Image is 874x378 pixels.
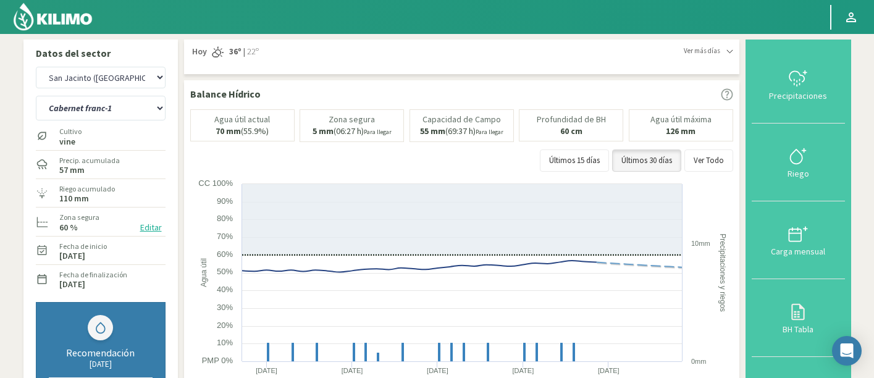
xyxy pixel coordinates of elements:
img: Kilimo [12,2,93,31]
text: Agua útil [200,258,208,287]
label: 110 mm [59,195,89,203]
p: Agua útil actual [214,115,270,124]
span: Hoy [190,46,207,58]
label: Precip. acumulada [59,155,120,166]
p: (06:27 h) [313,127,392,136]
p: (69:37 h) [420,127,503,136]
p: (55.9%) [216,127,269,136]
div: Precipitaciones [755,91,841,100]
button: BH Tabla [752,279,845,357]
strong: 36º [229,46,242,57]
div: [DATE] [49,359,153,369]
label: Cultivo [59,126,82,137]
div: Riego [755,169,841,178]
text: 90% [216,196,232,206]
text: [DATE] [256,367,277,374]
div: BH Tabla [755,325,841,334]
text: [DATE] [512,367,534,374]
text: 0mm [691,358,706,365]
label: Riego acumulado [59,183,115,195]
label: Zona segura [59,212,99,223]
label: 60 % [59,224,78,232]
p: Datos del sector [36,46,166,61]
button: Ver Todo [684,149,733,172]
button: Últimos 30 días [612,149,681,172]
small: Para llegar [364,128,392,136]
span: Ver más días [684,46,720,56]
label: vine [59,138,82,146]
text: 60% [216,250,232,259]
text: 10% [216,338,232,347]
label: [DATE] [59,280,85,288]
button: Carga mensual [752,201,845,279]
text: 10mm [691,240,710,247]
b: 60 cm [560,125,582,136]
text: Precipitaciones y riegos [718,233,727,312]
b: 5 mm [313,125,334,136]
div: Recomendación [49,346,153,359]
text: 70% [216,232,232,241]
label: Fecha de inicio [59,241,107,252]
text: CC 100% [198,178,233,188]
text: 40% [216,285,232,294]
text: 30% [216,303,232,312]
text: 20% [216,321,232,330]
div: Carga mensual [755,247,841,256]
p: Profundidad de BH [537,115,606,124]
div: Open Intercom Messenger [832,336,862,366]
button: Riego [752,124,845,201]
button: Precipitaciones [752,46,845,124]
text: [DATE] [598,367,620,374]
span: 22º [245,46,259,58]
button: Editar [137,220,166,235]
b: 55 mm [420,125,445,136]
label: 57 mm [59,166,85,174]
text: [DATE] [341,367,363,374]
p: Capacidad de Campo [422,115,501,124]
text: PMP 0% [201,356,233,365]
p: Zona segura [329,115,375,124]
label: [DATE] [59,252,85,260]
b: 126 mm [666,125,695,136]
p: Agua útil máxima [650,115,712,124]
text: 80% [216,214,232,223]
text: 50% [216,267,232,276]
button: Últimos 15 días [540,149,609,172]
p: Balance Hídrico [190,86,261,101]
label: Fecha de finalización [59,269,127,280]
b: 70 mm [216,125,241,136]
small: Para llegar [476,128,503,136]
text: [DATE] [427,367,448,374]
span: | [243,46,245,58]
